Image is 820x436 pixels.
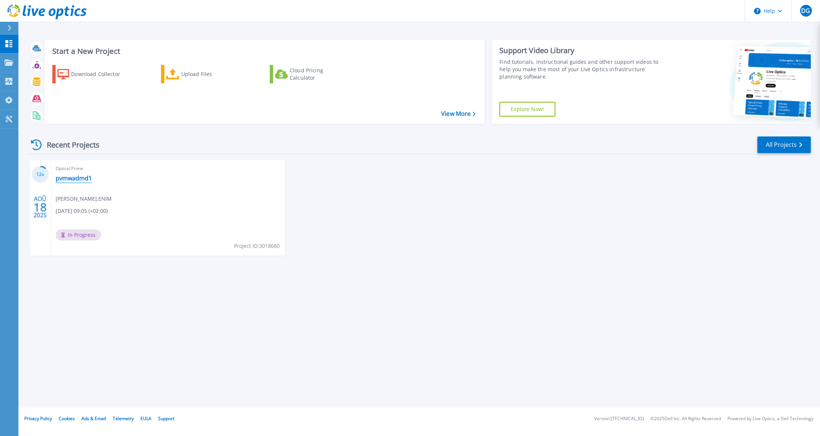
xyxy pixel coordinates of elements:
[52,47,475,55] h3: Start a New Project
[42,173,44,177] span: %
[594,416,644,421] li: Version: [TECHNICAL_ID]
[140,415,151,422] a: EULA
[81,415,106,422] a: Ads & Email
[441,110,475,117] a: View More
[59,415,75,422] a: Cookies
[499,46,663,55] div: Support Video Library
[499,102,555,117] a: Explore Now!
[650,416,721,421] li: © 2025 Dell Inc. All Rights Reserved
[52,65,135,83] a: Download Collector
[181,67,240,82] div: Upload Files
[24,415,52,422] a: Privacy Policy
[28,136,109,154] div: Recent Projects
[56,165,281,173] span: Optical Prime
[56,229,101,241] span: In Progress
[757,136,811,153] a: All Projects
[32,170,49,179] h3: 12
[161,65,243,83] a: Upload Files
[33,194,47,221] div: AOÛ 2025
[71,67,130,82] div: Download Collector
[56,174,92,182] a: pvmwadmd1
[158,415,174,422] a: Support
[113,415,134,422] a: Telemetry
[499,58,663,80] div: Find tutorials, instructional guides and other support videos to help you make the most of your L...
[727,416,813,421] li: Powered by Live Optics, a Dell Technology
[56,207,108,215] span: [DATE] 09:05 (+02:00)
[234,242,280,250] span: Project ID: 3018680
[801,8,810,14] span: DG
[270,65,352,83] a: Cloud Pricing Calculator
[34,204,47,210] span: 18
[290,67,349,82] div: Cloud Pricing Calculator
[56,195,112,203] span: [PERSON_NAME] , ENIM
